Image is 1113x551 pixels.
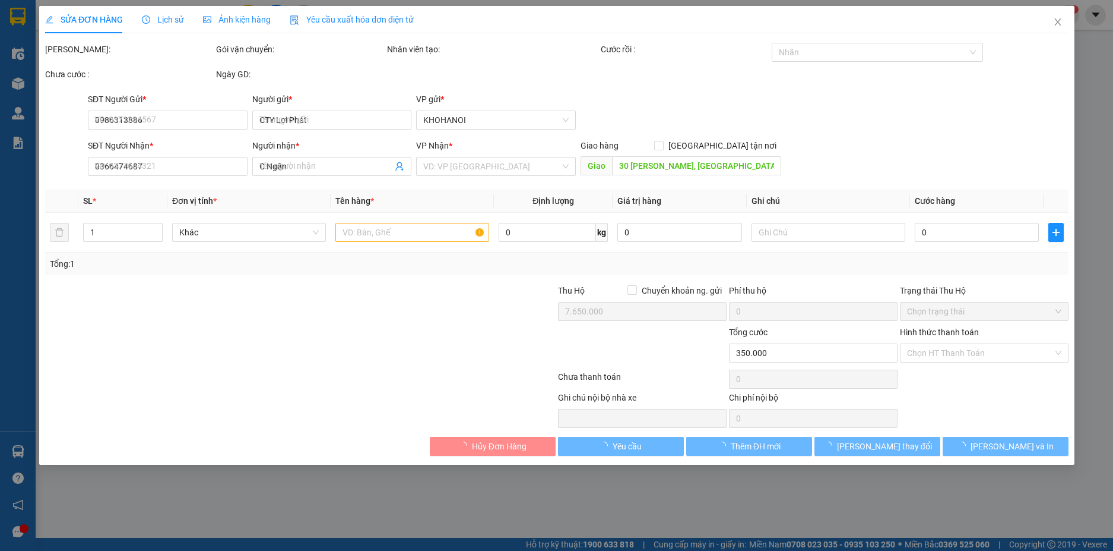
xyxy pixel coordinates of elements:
[814,437,940,456] button: [PERSON_NAME] thay đổi
[387,43,598,56] div: Nhân viên tạo:
[50,223,69,242] button: delete
[600,43,769,56] div: Cước rồi :
[203,15,211,24] span: picture
[728,391,897,409] div: Chi phí nội bộ
[532,196,574,206] span: Định lượng
[836,440,931,453] span: [PERSON_NAME] thay đổi
[1041,6,1074,39] button: Close
[728,284,897,302] div: Phí thu hộ
[1048,223,1064,242] button: plus
[899,284,1068,297] div: Trạng thái Thu Hộ
[611,156,781,175] input: Dọc đường
[45,15,123,24] span: SỬA ĐƠN HÀNG
[751,223,905,242] input: Ghi Chú
[636,284,726,297] span: Chuyển khoản ng. gửi
[142,15,150,24] span: clock-circle
[557,391,726,409] div: Ghi chú nội bộ nhà xe
[172,196,217,206] span: Đơn vị tính
[395,162,404,171] span: user-add
[557,370,728,391] div: Chưa thanh toán
[252,93,411,106] div: Người gửi
[914,196,955,206] span: Cước hàng
[45,68,214,81] div: Chưa cước :
[203,15,271,24] span: Ảnh kiện hàng
[416,93,576,106] div: VP gửi
[686,437,811,456] button: Thêm ĐH mới
[970,440,1053,453] span: [PERSON_NAME] và In
[471,440,526,453] span: Hủy Đơn Hàng
[899,328,978,337] label: Hình thức thanh toán
[45,15,53,24] span: edit
[1049,228,1063,237] span: plus
[416,141,449,150] span: VP Nhận
[83,196,92,206] span: SL
[50,257,430,270] div: Tổng: 1
[596,223,608,242] span: kg
[580,156,611,175] span: Giao
[730,440,780,453] span: Thêm ĐH mới
[717,442,730,450] span: loading
[179,223,319,241] span: Khác
[142,15,184,24] span: Lịch sử
[252,139,411,152] div: Người nhận
[290,15,414,24] span: Yêu cầu xuất hóa đơn điện tử
[216,43,385,56] div: Gói vận chuyển:
[558,437,684,456] button: Yêu cầu
[957,442,970,450] span: loading
[906,303,1061,320] span: Chọn trạng thái
[600,442,613,450] span: loading
[458,442,471,450] span: loading
[746,190,909,213] th: Ghi chú
[557,286,584,295] span: Thu Hộ
[617,196,661,206] span: Giá trị hàng
[335,196,374,206] span: Tên hàng
[663,139,781,152] span: [GEOGRAPHIC_DATA] tận nơi
[430,437,556,456] button: Hủy Đơn Hàng
[1052,17,1062,27] span: close
[88,139,248,152] div: SĐT Người Nhận
[335,223,489,242] input: VD: Bàn, Ghế
[613,440,642,453] span: Yêu cầu
[423,111,569,129] span: KHOHANOI
[823,442,836,450] span: loading
[942,437,1068,456] button: [PERSON_NAME] và In
[580,141,618,150] span: Giao hàng
[88,93,248,106] div: SĐT Người Gửi
[216,68,385,81] div: Ngày GD:
[45,43,214,56] div: [PERSON_NAME]:
[290,15,299,25] img: icon
[728,328,767,337] span: Tổng cước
